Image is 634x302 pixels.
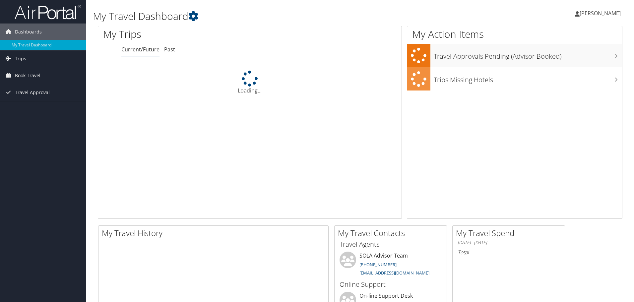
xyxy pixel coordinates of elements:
[15,50,26,67] span: Trips
[15,84,50,101] span: Travel Approval
[15,67,40,84] span: Book Travel
[456,227,565,239] h2: My Travel Spend
[458,249,560,256] h6: Total
[93,9,449,23] h1: My Travel Dashboard
[102,227,328,239] h2: My Travel History
[434,48,622,61] h3: Travel Approvals Pending (Advisor Booked)
[98,71,402,94] div: Loading...
[434,72,622,85] h3: Trips Missing Hotels
[336,252,445,279] li: SOLA Advisor Team
[338,227,447,239] h2: My Travel Contacts
[359,270,429,276] a: [EMAIL_ADDRESS][DOMAIN_NAME]
[580,10,621,17] span: [PERSON_NAME]
[407,44,622,67] a: Travel Approvals Pending (Advisor Booked)
[340,280,442,289] h3: Online Support
[575,3,627,23] a: [PERSON_NAME]
[15,24,42,40] span: Dashboards
[407,67,622,91] a: Trips Missing Hotels
[359,262,397,268] a: [PHONE_NUMBER]
[458,240,560,246] h6: [DATE] - [DATE]
[164,46,175,53] a: Past
[103,27,270,41] h1: My Trips
[15,4,81,20] img: airportal-logo.png
[407,27,622,41] h1: My Action Items
[340,240,442,249] h3: Travel Agents
[121,46,159,53] a: Current/Future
